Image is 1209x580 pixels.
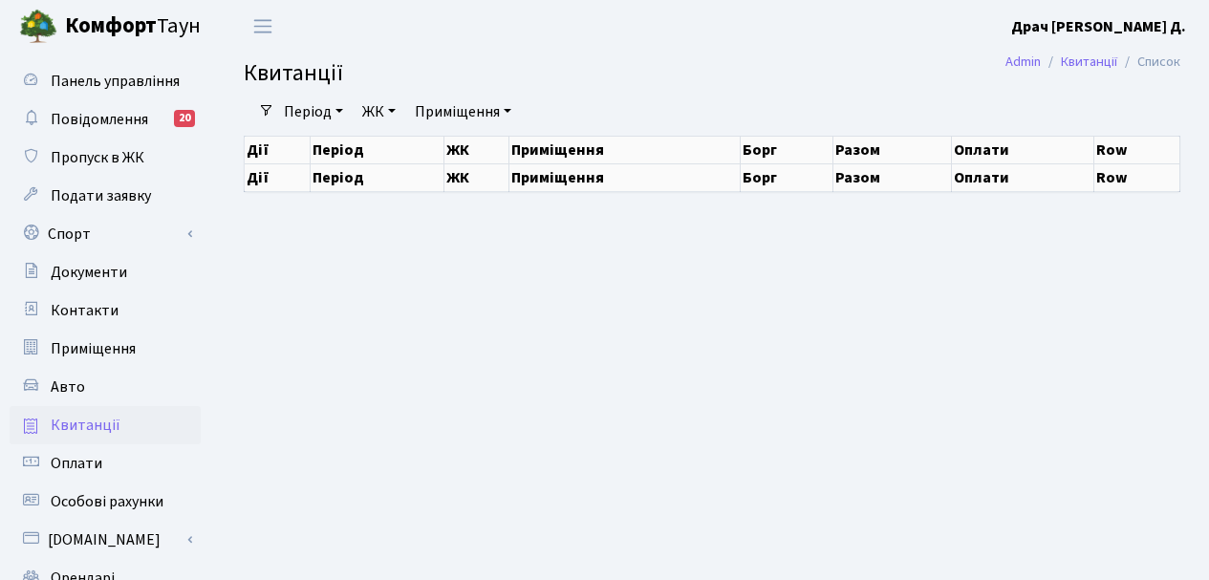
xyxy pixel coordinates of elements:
[10,483,201,521] a: Особові рахунки
[741,136,833,163] th: Борг
[1061,52,1117,72] a: Квитанції
[1005,52,1041,72] a: Admin
[239,11,287,42] button: Переключити навігацію
[1093,136,1179,163] th: Row
[51,415,120,436] span: Квитанції
[977,42,1209,82] nav: breadcrumb
[407,96,519,128] a: Приміщення
[10,139,201,177] a: Пропуск в ЖК
[10,177,201,215] a: Подати заявку
[10,444,201,483] a: Оплати
[276,96,351,128] a: Період
[310,163,443,191] th: Період
[10,215,201,253] a: Спорт
[51,147,144,168] span: Пропуск в ЖК
[10,100,201,139] a: Повідомлення20
[355,96,403,128] a: ЖК
[51,338,136,359] span: Приміщення
[51,300,119,321] span: Контакти
[1117,52,1180,73] li: Список
[174,110,195,127] div: 20
[51,453,102,474] span: Оплати
[310,136,443,163] th: Період
[833,136,951,163] th: Разом
[509,136,741,163] th: Приміщення
[443,163,509,191] th: ЖК
[245,136,311,163] th: Дії
[245,163,311,191] th: Дії
[19,8,57,46] img: logo.png
[951,163,1093,191] th: Оплати
[10,406,201,444] a: Квитанції
[1011,16,1186,37] b: Драч [PERSON_NAME] Д.
[509,163,741,191] th: Приміщення
[443,136,509,163] th: ЖК
[10,368,201,406] a: Авто
[51,262,127,283] span: Документи
[10,291,201,330] a: Контакти
[1093,163,1179,191] th: Row
[65,11,157,41] b: Комфорт
[10,253,201,291] a: Документи
[51,491,163,512] span: Особові рахунки
[51,71,180,92] span: Панель управління
[51,185,151,206] span: Подати заявку
[244,56,343,90] span: Квитанції
[951,136,1093,163] th: Оплати
[10,62,201,100] a: Панель управління
[1011,15,1186,38] a: Драч [PERSON_NAME] Д.
[65,11,201,43] span: Таун
[51,109,148,130] span: Повідомлення
[10,330,201,368] a: Приміщення
[51,376,85,397] span: Авто
[741,163,833,191] th: Борг
[10,521,201,559] a: [DOMAIN_NAME]
[833,163,951,191] th: Разом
